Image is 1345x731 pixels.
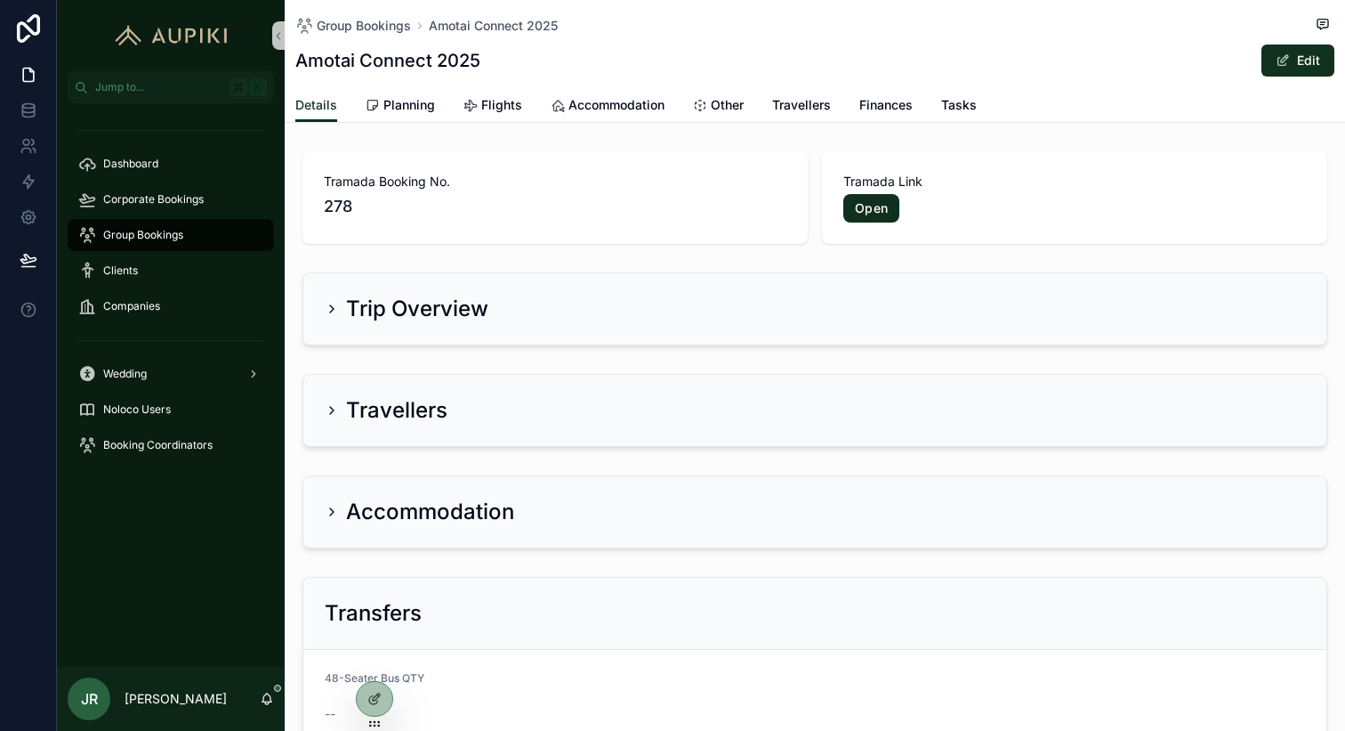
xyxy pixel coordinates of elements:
[68,358,274,390] a: Wedding
[324,173,786,191] span: Tramada Booking No.
[859,89,913,125] a: Finances
[103,192,204,207] span: Corporate Bookings
[57,103,285,484] div: scrollable content
[325,705,335,723] span: --
[429,17,558,35] a: Amotai Connect 2025
[383,96,435,114] span: Planning
[251,80,265,94] span: K
[843,194,899,223] a: Open
[68,394,274,426] a: Noloco Users
[941,89,977,125] a: Tasks
[68,183,274,215] a: Corporate Bookings
[103,402,171,417] span: Noloco Users
[68,429,274,461] a: Booking Coordinators
[1261,45,1334,77] button: Edit
[481,96,522,114] span: Flights
[366,89,435,125] a: Planning
[568,96,664,114] span: Accommodation
[103,228,183,242] span: Group Bookings
[68,148,274,180] a: Dashboard
[125,690,227,708] p: [PERSON_NAME]
[941,96,977,114] span: Tasks
[107,21,236,50] img: App logo
[463,89,522,125] a: Flights
[859,96,913,114] span: Finances
[103,157,158,171] span: Dashboard
[772,89,831,125] a: Travellers
[324,194,786,219] span: 278
[103,367,147,381] span: Wedding
[81,688,98,710] span: JR
[68,219,274,251] a: Group Bookings
[68,255,274,287] a: Clients
[346,396,447,425] h2: Travellers
[551,89,664,125] a: Accommodation
[95,80,222,94] span: Jump to...
[68,71,274,103] button: Jump to...K
[772,96,831,114] span: Travellers
[103,438,213,452] span: Booking Coordinators
[346,498,514,526] h2: Accommodation
[295,89,337,123] a: Details
[295,48,480,73] h1: Amotai Connect 2025
[843,173,1306,191] span: Tramada Link
[346,295,488,323] h2: Trip Overview
[295,17,411,35] a: Group Bookings
[317,17,411,35] span: Group Bookings
[103,299,160,313] span: Companies
[295,96,337,114] span: Details
[325,671,424,685] span: 48-Seater Bus QTY
[325,599,422,628] h2: Transfers
[103,264,138,278] span: Clients
[693,89,744,125] a: Other
[68,290,274,322] a: Companies
[711,96,744,114] span: Other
